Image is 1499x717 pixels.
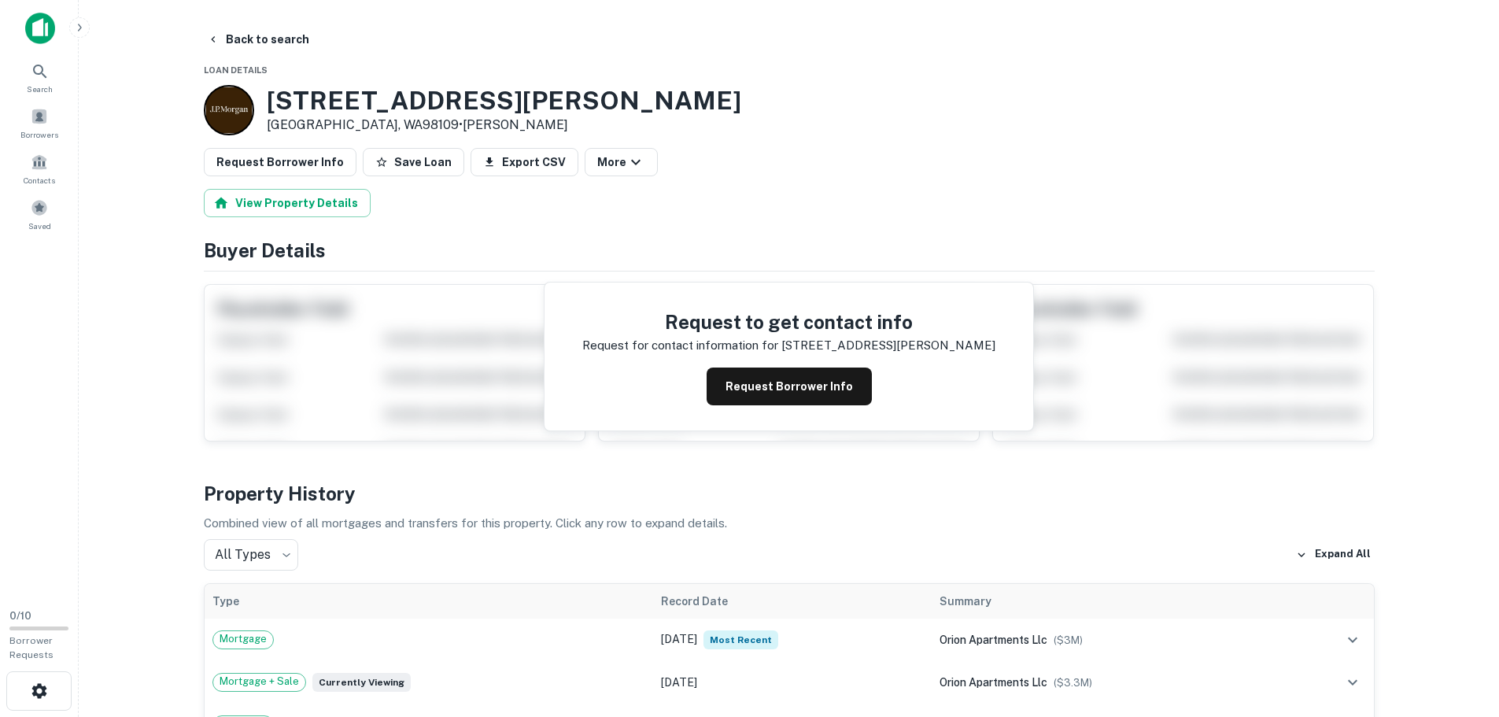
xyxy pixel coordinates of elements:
[471,148,578,176] button: Export CSV
[363,148,464,176] button: Save Loan
[204,236,1375,264] h4: Buyer Details
[204,479,1375,508] h4: Property History
[940,634,1047,646] span: orion apartments llc
[932,584,1285,619] th: Summary
[5,193,74,235] a: Saved
[1054,634,1083,646] span: ($ 3M )
[781,336,995,355] p: [STREET_ADDRESS][PERSON_NAME]
[204,539,298,571] div: All Types
[940,676,1047,689] span: orion apartments llc
[24,174,55,187] span: Contacts
[205,584,653,619] th: Type
[5,102,74,144] a: Borrowers
[312,673,411,692] span: Currently viewing
[27,83,53,95] span: Search
[204,189,371,217] button: View Property Details
[267,86,741,116] h3: [STREET_ADDRESS][PERSON_NAME]
[1054,677,1092,689] span: ($ 3.3M )
[585,148,658,176] button: More
[463,117,568,132] a: [PERSON_NAME]
[653,584,932,619] th: Record Date
[25,13,55,44] img: capitalize-icon.png
[582,336,778,355] p: Request for contact information for
[5,147,74,190] a: Contacts
[204,65,268,75] span: Loan Details
[1292,543,1375,567] button: Expand All
[204,514,1375,533] p: Combined view of all mortgages and transfers for this property. Click any row to expand details.
[9,635,54,660] span: Borrower Requests
[201,25,316,54] button: Back to search
[582,308,995,336] h4: Request to get contact info
[703,630,778,649] span: Most Recent
[5,56,74,98] a: Search
[653,661,932,704] td: [DATE]
[204,148,356,176] button: Request Borrower Info
[1339,626,1366,653] button: expand row
[707,368,872,405] button: Request Borrower Info
[28,220,51,232] span: Saved
[213,631,273,647] span: Mortgage
[653,619,932,661] td: [DATE]
[20,128,58,141] span: Borrowers
[9,610,31,622] span: 0 / 10
[1339,669,1366,696] button: expand row
[213,674,305,689] span: Mortgage + Sale
[1420,591,1499,667] iframe: Chat Widget
[267,116,741,135] p: [GEOGRAPHIC_DATA], WA98109 •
